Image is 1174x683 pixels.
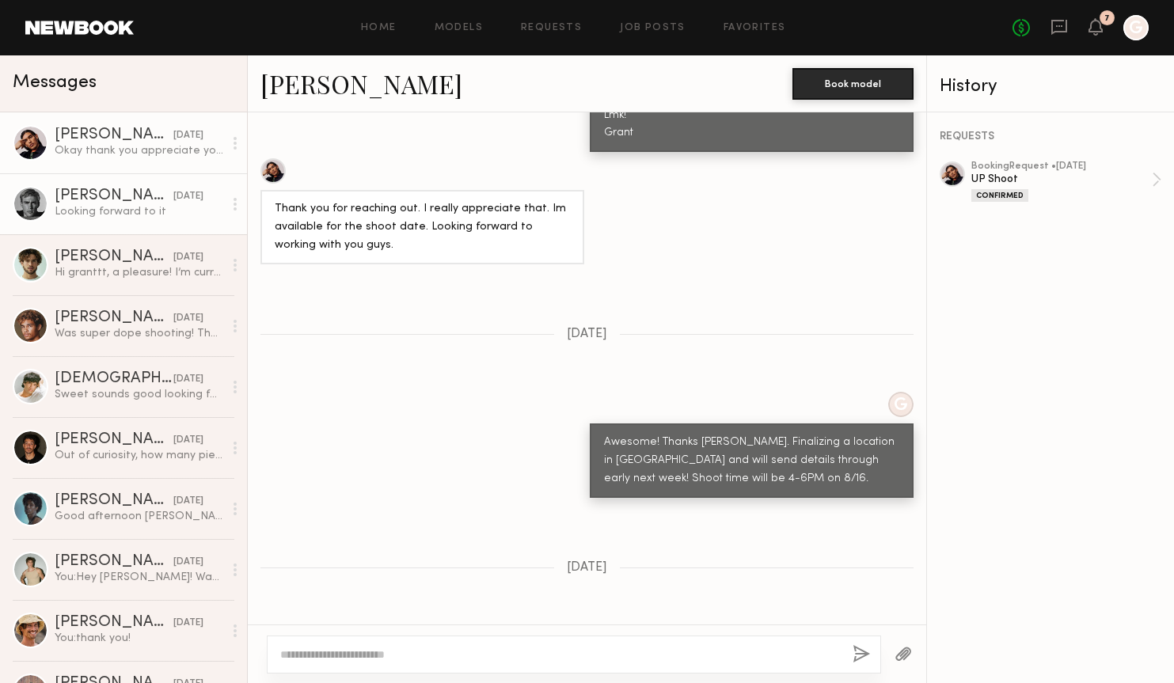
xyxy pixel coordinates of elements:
[940,78,1161,96] div: History
[55,310,173,326] div: [PERSON_NAME]
[971,189,1028,202] div: Confirmed
[567,328,607,341] span: [DATE]
[55,432,173,448] div: [PERSON_NAME]
[971,161,1161,202] a: bookingRequest •[DATE]UP ShootConfirmed
[435,23,483,33] a: Models
[55,448,223,463] div: Out of curiosity, how many pieces would you be gifting?
[260,66,462,101] a: [PERSON_NAME]
[1104,14,1110,23] div: 7
[55,371,173,387] div: [DEMOGRAPHIC_DATA][PERSON_NAME]
[971,172,1152,187] div: UP Shoot
[173,494,203,509] div: [DATE]
[620,23,686,33] a: Job Posts
[724,23,786,33] a: Favorites
[55,631,223,646] div: You: thank you!
[173,189,203,204] div: [DATE]
[55,326,223,341] div: Was super dope shooting! Thanks for having me!
[971,161,1152,172] div: booking Request • [DATE]
[173,372,203,387] div: [DATE]
[567,561,607,575] span: [DATE]
[55,387,223,402] div: Sweet sounds good looking forward!!
[792,68,914,100] button: Book model
[173,311,203,326] div: [DATE]
[55,509,223,524] div: Good afternoon [PERSON_NAME], thank you for reaching out. I am impressed by the vintage designs o...
[521,23,582,33] a: Requests
[173,433,203,448] div: [DATE]
[792,76,914,89] a: Book model
[173,555,203,570] div: [DATE]
[55,188,173,204] div: [PERSON_NAME]
[940,131,1161,142] div: REQUESTS
[173,250,203,265] div: [DATE]
[55,265,223,280] div: Hi granttt, a pleasure! I’m currently planning to go to [GEOGRAPHIC_DATA] to do some work next month
[604,434,899,488] div: Awesome! Thanks [PERSON_NAME]. Finalizing a location in [GEOGRAPHIC_DATA] and will send details t...
[55,127,173,143] div: [PERSON_NAME]
[55,493,173,509] div: [PERSON_NAME]
[55,204,223,219] div: Looking forward to it
[55,615,173,631] div: [PERSON_NAME]
[13,74,97,92] span: Messages
[55,554,173,570] div: [PERSON_NAME]
[173,128,203,143] div: [DATE]
[1123,15,1149,40] a: G
[55,143,223,158] div: Okay thank you appreciate you guys. I Confirmed the booking :)
[55,249,173,265] div: [PERSON_NAME]
[361,23,397,33] a: Home
[55,570,223,585] div: You: Hey [PERSON_NAME]! Wanted to send you some Summer pieces, pinged you on i g . LMK!
[173,616,203,631] div: [DATE]
[275,200,570,255] div: Thank you for reaching out. I really appreciate that. Im available for the shoot date. Looking fo...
